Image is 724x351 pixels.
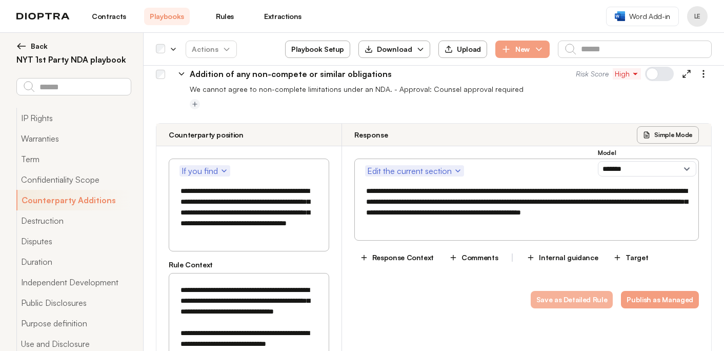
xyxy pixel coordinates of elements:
span: Edit the current section [367,165,462,177]
button: Response Context [354,249,439,266]
button: Counterparty Additions [16,190,131,210]
h3: Rule Context [169,260,329,270]
h3: Counterparty position [169,130,244,140]
button: Playbook Setup [285,41,350,58]
button: Save as Detailed Rule [531,291,613,308]
button: If you find [179,165,230,177]
img: word [615,11,625,21]
button: Add tag [190,99,200,109]
span: Actions [184,40,239,59]
button: Upload [438,41,487,58]
span: Back [31,41,48,51]
button: Publish as Managed [621,291,699,308]
p: We cannot agree to non-complete limitations under an NDA. - Approval: Counsel approval required [190,84,712,94]
button: Public Disclosures [16,292,131,313]
h3: Model [598,149,696,157]
button: New [495,41,550,58]
button: Purpose definition [16,313,131,334]
button: Back [16,41,131,51]
p: Addition of any non-compete or similar obligations [190,68,392,80]
span: If you find [182,165,228,177]
div: Select all [156,45,165,54]
img: logo [16,13,70,20]
button: Edit the current section [365,165,464,177]
button: Independent Development [16,272,131,292]
button: Warranties [16,128,131,149]
button: Comments [444,249,504,266]
button: Simple Mode [637,126,699,144]
button: Actions [186,41,237,58]
a: Rules [202,8,248,25]
h2: NYT 1st Party NDA playbook [16,53,131,66]
a: Contracts [86,8,132,25]
button: Profile menu [687,6,708,27]
button: Destruction [16,210,131,231]
button: Confidentiality Scope [16,169,131,190]
button: Duration [16,251,131,272]
button: Download [358,41,430,58]
button: High [613,68,641,80]
img: left arrow [16,41,27,51]
span: Risk Score [576,69,609,79]
button: IP Rights [16,108,131,128]
button: Internal guidance [521,249,604,266]
span: High [615,69,639,79]
button: Disputes [16,231,131,251]
span: Word Add-in [629,11,670,22]
a: Extractions [260,8,306,25]
button: Term [16,149,131,169]
button: Target [608,249,654,266]
select: Model [598,161,696,177]
div: Download [365,44,412,54]
div: Upload [445,45,481,54]
a: Playbooks [144,8,190,25]
h3: Response [354,130,388,140]
a: Word Add-in [606,7,679,26]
